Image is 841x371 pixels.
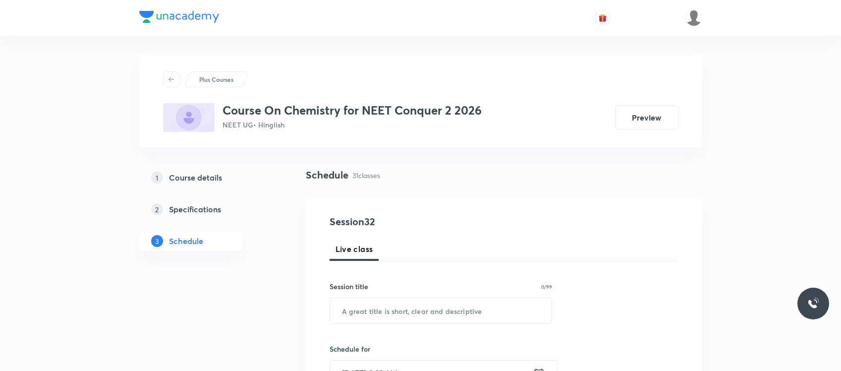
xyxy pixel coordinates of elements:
span: Live class [336,243,373,255]
p: Plus Courses [199,75,233,84]
h5: Course details [169,172,222,184]
p: 1 [151,172,163,184]
img: ttu [807,298,819,309]
img: Company Logo [139,11,219,23]
img: avatar [598,13,607,22]
img: F8596808-91FE-4CB2-B280-2A3B3CD90EA8_plus.png [163,103,215,132]
h6: Schedule for [330,344,553,354]
p: 2 [151,203,163,215]
button: avatar [595,10,611,26]
h6: Session title [330,281,368,292]
button: Preview [615,106,678,129]
h4: Session 32 [330,214,510,229]
p: 31 classes [352,170,380,181]
a: 1Course details [139,168,274,187]
img: Dipti [685,9,702,26]
h3: Course On Chemistry for NEET Conquer 2 2026 [223,103,482,118]
h5: Schedule [169,235,203,247]
a: 2Specifications [139,199,274,219]
h4: Schedule [306,168,348,183]
p: NEET UG • Hinglish [223,120,482,130]
input: A great title is short, clear and descriptive [330,298,552,323]
h5: Specifications [169,203,221,215]
p: 0/99 [541,284,552,289]
p: 3 [151,235,163,247]
a: Company Logo [139,11,219,25]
